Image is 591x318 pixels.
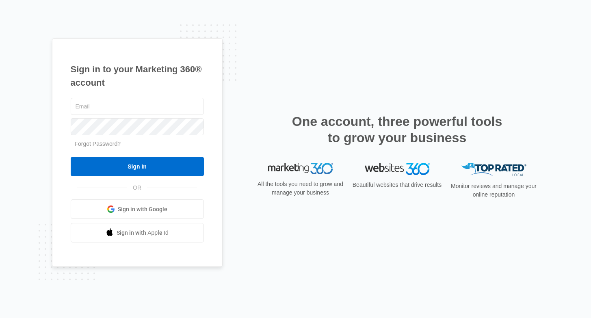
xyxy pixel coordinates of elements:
[290,113,505,146] h2: One account, three powerful tools to grow your business
[71,63,204,89] h1: Sign in to your Marketing 360® account
[255,180,346,197] p: All the tools you need to grow and manage your business
[117,229,169,237] span: Sign in with Apple Id
[365,163,430,175] img: Websites 360
[71,223,204,242] a: Sign in with Apple Id
[352,181,443,189] p: Beautiful websites that drive results
[127,184,147,192] span: OR
[75,141,121,147] a: Forgot Password?
[268,163,333,174] img: Marketing 360
[71,157,204,176] input: Sign In
[71,199,204,219] a: Sign in with Google
[71,98,204,115] input: Email
[461,163,526,176] img: Top Rated Local
[118,205,167,214] span: Sign in with Google
[448,182,539,199] p: Monitor reviews and manage your online reputation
